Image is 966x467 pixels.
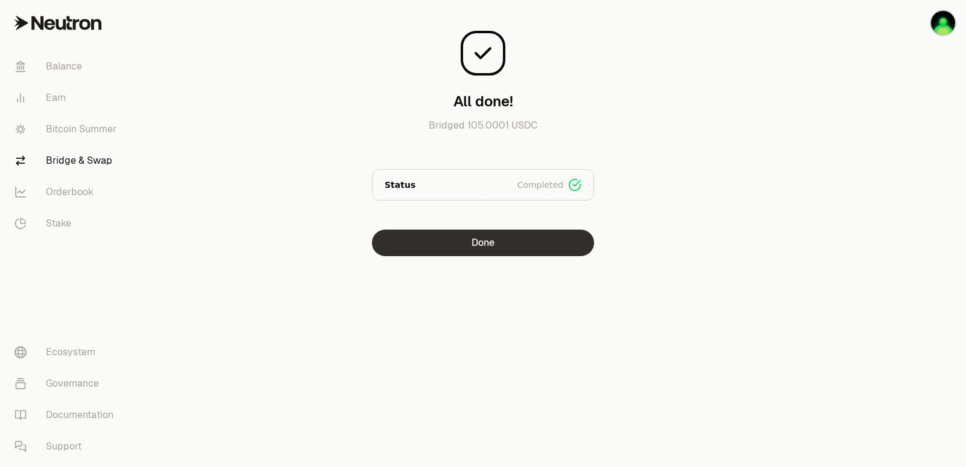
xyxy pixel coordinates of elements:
a: Support [5,431,130,462]
h3: All done! [453,92,513,111]
span: Completed [517,179,563,191]
a: Earn [5,82,130,114]
a: Governance [5,368,130,399]
a: Bitcoin Summer [5,114,130,145]
a: Bridge & Swap [5,145,130,176]
a: Orderbook [5,176,130,208]
p: Bridged 105.0001 USDC [372,118,594,147]
a: Ecosystem [5,337,130,368]
a: Balance [5,51,130,82]
button: Done [372,230,594,256]
a: Stake [5,208,130,239]
p: Status [385,179,415,191]
img: sandy mercy [931,11,955,35]
a: Documentation [5,399,130,431]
